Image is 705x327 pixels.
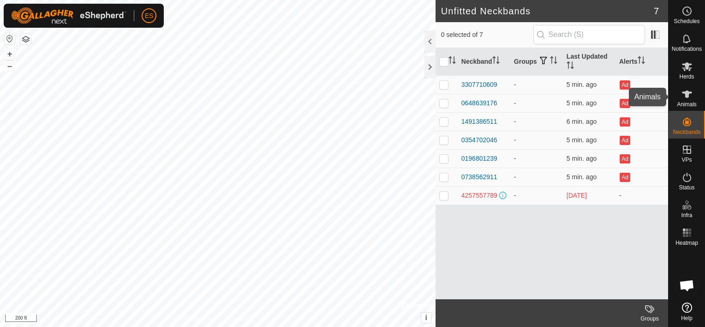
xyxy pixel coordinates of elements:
[674,18,699,24] span: Schedules
[4,33,15,44] button: Reset Map
[492,58,500,65] p-sorticon: Activate to sort
[461,172,497,182] div: 0738562911
[425,314,427,321] span: i
[567,136,597,144] span: Oct 9, 2025, 9:07 AM
[615,186,668,205] td: -
[461,117,497,127] div: 1491386511
[461,135,497,145] div: 0354702046
[672,46,702,52] span: Notifications
[567,99,597,107] span: Oct 9, 2025, 9:07 AM
[679,185,694,190] span: Status
[620,136,630,145] button: Ad
[673,129,700,135] span: Neckbands
[510,186,563,205] td: -
[567,192,587,199] span: Sep 28, 2025, 7:37 AM
[448,58,456,65] p-sorticon: Activate to sort
[620,80,630,90] button: Ad
[631,315,668,323] div: Groups
[567,173,597,181] span: Oct 9, 2025, 9:07 AM
[461,98,497,108] div: 0648639176
[533,25,645,44] input: Search (S)
[461,80,497,90] div: 3307710609
[677,102,697,107] span: Animals
[567,63,574,70] p-sorticon: Activate to sort
[510,131,563,149] td: -
[4,48,15,60] button: +
[681,157,692,163] span: VPs
[550,58,557,65] p-sorticon: Activate to sort
[615,48,668,76] th: Alerts
[567,81,597,88] span: Oct 9, 2025, 9:07 AM
[510,112,563,131] td: -
[654,4,659,18] span: 7
[441,30,533,40] span: 0 selected of 7
[567,118,597,125] span: Oct 9, 2025, 9:06 AM
[510,94,563,112] td: -
[681,315,693,321] span: Help
[679,74,694,79] span: Herds
[458,48,510,76] th: Neckband
[510,75,563,94] td: -
[181,315,216,323] a: Privacy Policy
[145,11,154,21] span: ES
[620,154,630,163] button: Ad
[20,34,31,45] button: Map Layers
[620,173,630,182] button: Ad
[11,7,126,24] img: Gallagher Logo
[461,191,497,200] div: 4257557789
[620,117,630,127] button: Ad
[441,6,654,17] h2: Unfitted Neckbands
[421,313,431,323] button: i
[673,272,701,299] div: Open chat
[510,149,563,168] td: -
[620,99,630,108] button: Ad
[461,154,497,163] div: 0196801239
[227,315,254,323] a: Contact Us
[681,212,692,218] span: Infra
[4,61,15,72] button: –
[567,155,597,162] span: Oct 9, 2025, 9:07 AM
[510,48,563,76] th: Groups
[669,299,705,325] a: Help
[675,240,698,246] span: Heatmap
[638,58,645,65] p-sorticon: Activate to sort
[510,168,563,186] td: -
[563,48,615,76] th: Last Updated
